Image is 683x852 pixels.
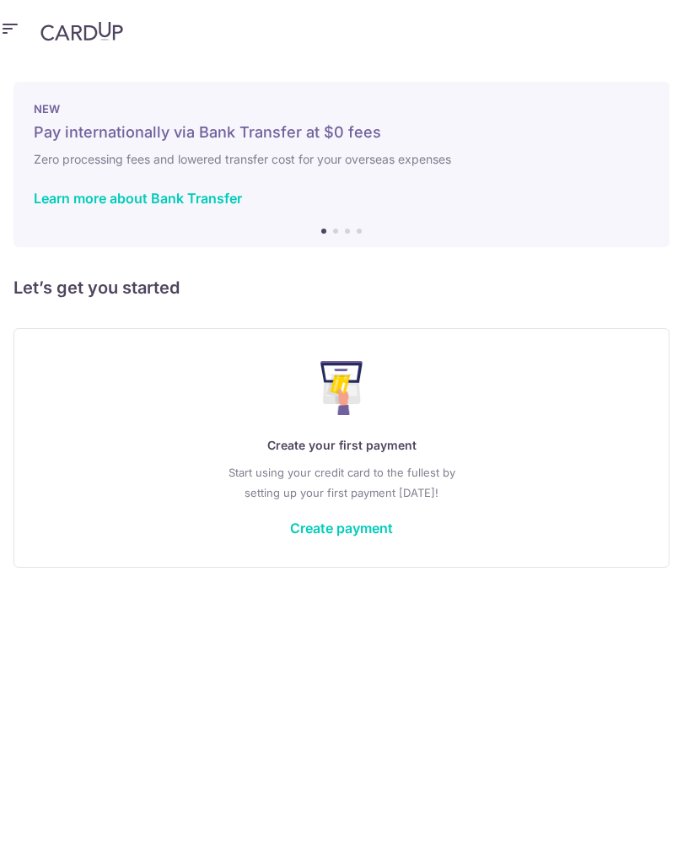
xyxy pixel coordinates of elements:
p: Start using your credit card to the fullest by setting up your first payment [DATE]! [48,462,635,503]
a: Learn more about Bank Transfer [34,190,242,207]
h5: Let’s get you started [13,274,670,301]
a: Create payment [290,520,393,537]
p: NEW [34,102,649,116]
h5: Pay internationally via Bank Transfer at $0 fees [34,122,649,143]
h6: Zero processing fees and lowered transfer cost for your overseas expenses [34,149,649,170]
p: Create your first payment [48,435,635,456]
img: Make Payment [320,361,363,415]
img: CardUp [40,21,123,41]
